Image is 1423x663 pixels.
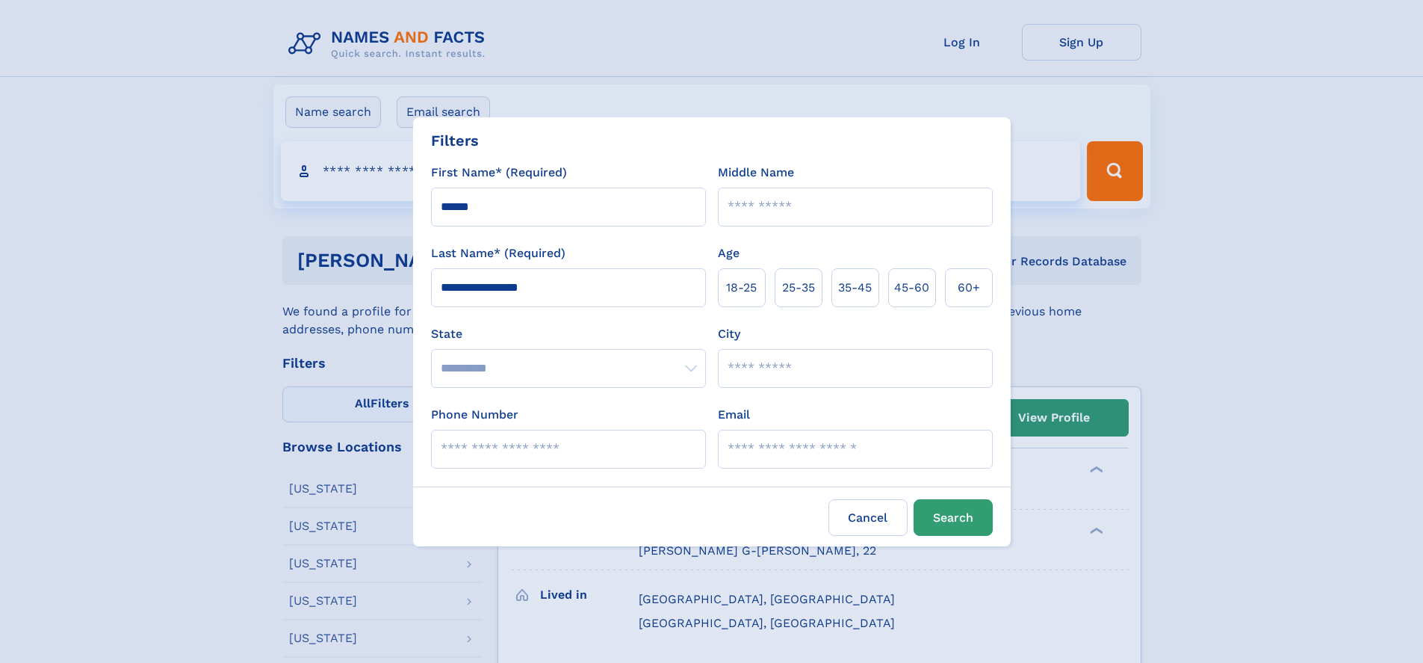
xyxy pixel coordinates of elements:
[718,244,740,262] label: Age
[431,406,518,424] label: Phone Number
[431,164,567,182] label: First Name* (Required)
[828,499,908,536] label: Cancel
[431,244,565,262] label: Last Name* (Required)
[431,325,706,343] label: State
[726,279,757,297] span: 18‑25
[894,279,929,297] span: 45‑60
[838,279,872,297] span: 35‑45
[431,129,479,152] div: Filters
[958,279,980,297] span: 60+
[718,325,740,343] label: City
[914,499,993,536] button: Search
[782,279,815,297] span: 25‑35
[718,406,750,424] label: Email
[718,164,794,182] label: Middle Name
